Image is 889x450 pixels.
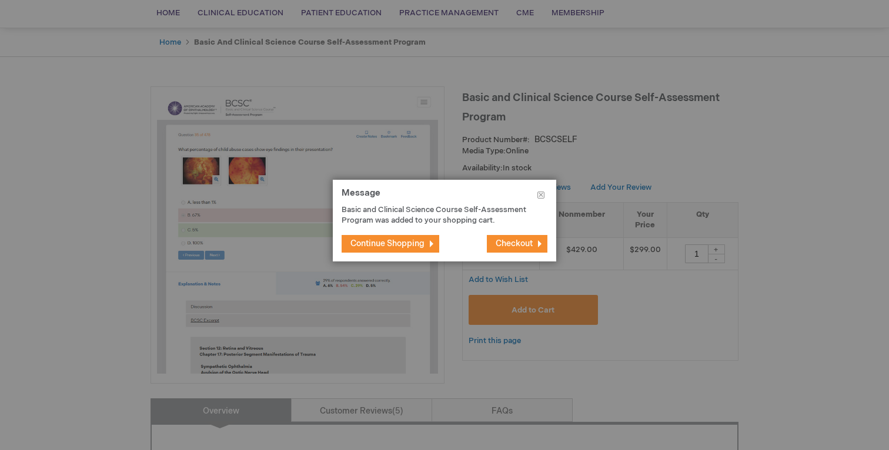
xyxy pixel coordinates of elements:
span: Continue Shopping [350,239,425,248]
button: Checkout [487,235,547,253]
h1: Message [342,189,547,204]
span: Checkout [496,239,533,248]
p: Basic and Clinical Science Course Self-Assessment Program was added to your shopping cart. [342,204,530,226]
button: Continue Shopping [342,235,439,253]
